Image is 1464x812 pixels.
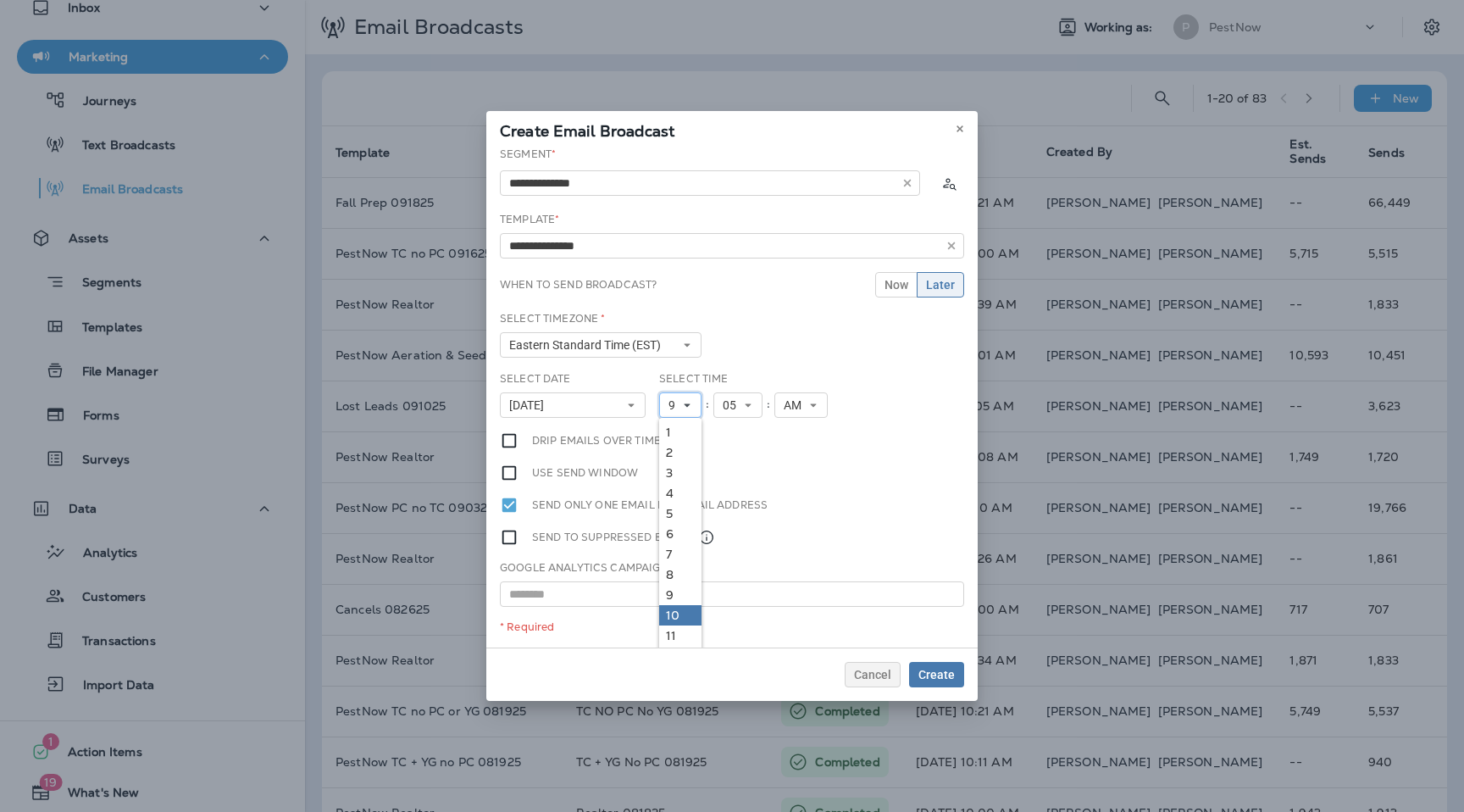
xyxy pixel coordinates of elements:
[659,463,701,483] a: 3
[486,111,978,147] div: Create Email Broadcast
[934,168,964,198] button: Calculate the estimated number of emails to be sent based on selected segment. (This could take a...
[659,544,701,565] a: 7
[659,442,701,463] a: 2
[659,524,701,544] a: 6
[500,372,571,386] label: Select Date
[532,464,638,482] label: Use send window
[500,620,964,634] div: * Required
[659,605,701,626] a: 10
[774,392,828,418] button: AM
[500,312,605,325] label: Select Timezone
[532,431,661,450] label: Drip emails over time
[668,398,682,413] span: 9
[659,372,729,386] label: Select Time
[909,662,964,687] button: Create
[509,398,551,413] span: [DATE]
[762,392,774,418] div: :
[917,272,964,298] button: Later
[659,646,701,666] a: 12
[875,272,918,298] button: Now
[918,669,955,681] span: Create
[509,338,668,353] span: Eastern Standard Time (EST)
[659,483,701,503] a: 4
[659,585,701,605] a: 9
[723,398,743,413] span: 05
[500,561,699,575] label: Google Analytics Campaign Title
[701,392,713,418] div: :
[713,392,762,418] button: 05
[659,503,701,524] a: 5
[532,496,768,514] label: Send only one email per email address
[500,213,559,226] label: Template
[659,392,701,418] button: 9
[659,422,701,442] a: 1
[884,279,908,291] span: Now
[500,147,556,161] label: Segment
[659,565,701,585] a: 8
[532,528,715,547] label: Send to suppressed emails.
[784,398,808,413] span: AM
[854,669,891,681] span: Cancel
[926,279,955,291] span: Later
[659,626,701,646] a: 11
[845,662,901,687] button: Cancel
[500,392,646,418] button: [DATE]
[500,278,657,292] label: When to send broadcast?
[500,332,701,358] button: Eastern Standard Time (EST)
